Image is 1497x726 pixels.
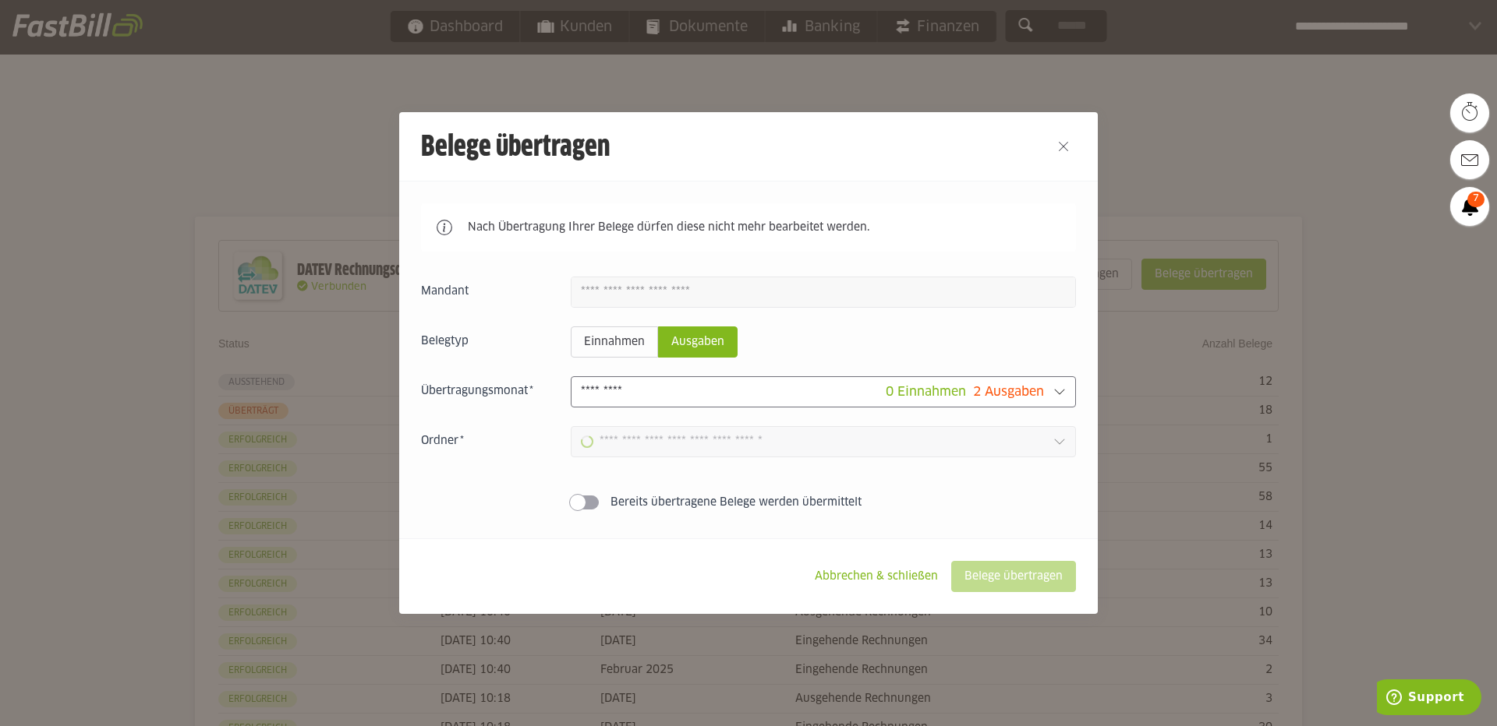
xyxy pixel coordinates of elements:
[571,326,658,358] sl-radio-button: Einnahmen
[1450,187,1489,226] a: 7
[951,561,1076,592] sl-button: Belege übertragen
[886,386,966,398] span: 0 Einnahmen
[1377,679,1481,718] iframe: Öffnet ein Widget, in dem Sie weitere Informationen finden
[802,561,951,592] sl-button: Abbrechen & schließen
[1467,192,1485,207] span: 7
[421,495,1076,510] sl-switch: Bereits übertragene Belege werden übermittelt
[658,326,738,358] sl-radio-button: Ausgaben
[973,386,1044,398] span: 2 Ausgaben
